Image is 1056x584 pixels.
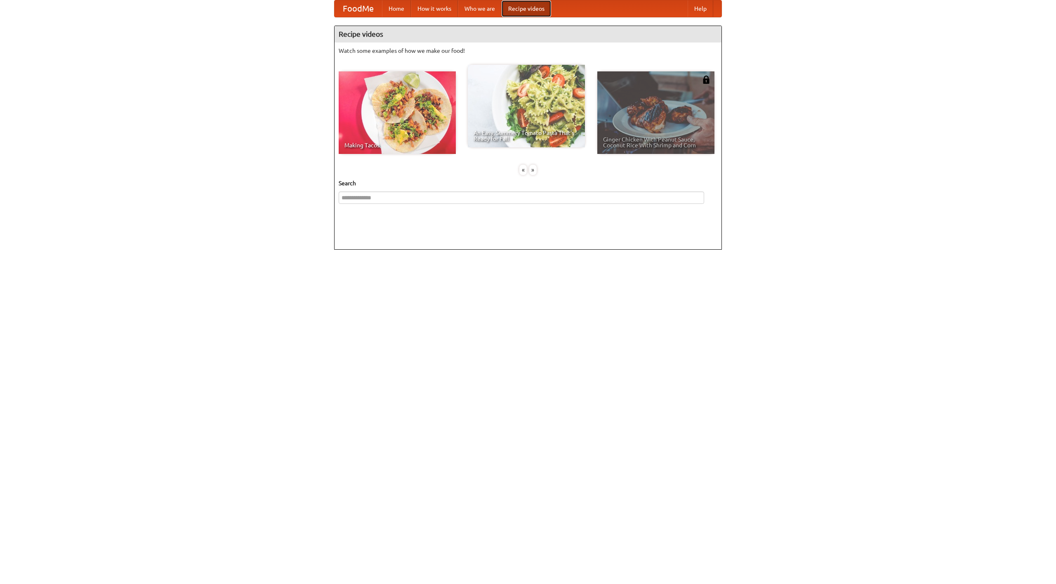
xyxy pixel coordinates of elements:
a: Help [688,0,713,17]
h4: Recipe videos [335,26,721,43]
p: Watch some examples of how we make our food! [339,47,717,55]
span: An Easy, Summery Tomato Pasta That's Ready for Fall [474,130,579,142]
div: » [529,165,537,175]
img: 483408.png [702,76,710,84]
a: Recipe videos [502,0,551,17]
a: How it works [411,0,458,17]
a: An Easy, Summery Tomato Pasta That's Ready for Fall [468,65,585,147]
a: Home [382,0,411,17]
a: FoodMe [335,0,382,17]
div: « [519,165,527,175]
a: Making Tacos [339,71,456,154]
span: Making Tacos [344,142,450,148]
a: Who we are [458,0,502,17]
h5: Search [339,179,717,187]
